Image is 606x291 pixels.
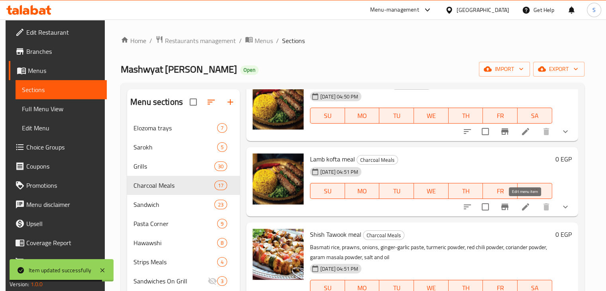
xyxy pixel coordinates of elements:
span: Sort sections [202,92,221,112]
h2: Menu sections [130,96,183,108]
span: Coupons [26,161,100,171]
div: Charcoal Meals [357,155,398,165]
span: Strips Meals [133,257,217,267]
img: Kandouz Kofta Meal [253,79,304,130]
button: sort-choices [458,197,477,216]
button: WE [414,183,449,199]
span: Coverage Report [26,238,100,248]
div: items [217,219,227,228]
svg: Show Choices [561,202,570,212]
a: Edit menu item [521,127,530,136]
span: SA [521,185,549,197]
div: Sarokh5 [127,138,240,157]
div: items [214,200,227,209]
button: FR [483,108,518,124]
a: Coverage Report [9,233,107,252]
a: Grocery Checklist [9,252,107,271]
div: Menu-management [370,5,419,15]
button: WE [414,108,449,124]
span: FR [486,185,514,197]
span: Version: [10,279,29,289]
span: TH [452,185,480,197]
span: Sections [22,85,100,94]
span: SU [314,110,342,122]
span: 30 [215,163,227,170]
span: Lamb kofta meal [310,153,355,165]
button: export [533,62,584,77]
button: SA [518,183,552,199]
span: export [539,64,578,74]
div: Charcoal Meals [363,230,404,240]
span: Promotions [26,181,100,190]
h6: 0 EGP [555,79,572,90]
svg: Inactive section [208,276,217,286]
div: Strips Meals4 [127,252,240,271]
span: Menu disclaimer [26,200,100,209]
a: Branches [9,42,107,61]
a: Restaurants management [155,35,236,46]
button: sort-choices [458,122,477,141]
span: 4 [218,258,227,266]
span: Restaurants management [165,36,236,45]
div: Item updated successfully [29,266,91,275]
span: Sandwich [133,200,214,209]
span: Branches [26,47,100,56]
span: Charcoal Meals [363,231,404,240]
a: Menus [245,35,273,46]
span: MO [348,185,377,197]
span: SU [314,185,342,197]
button: show more [556,122,575,141]
div: items [217,257,227,267]
span: 9 [218,220,227,228]
button: import [479,62,530,77]
span: TH [452,110,480,122]
span: WE [417,185,445,197]
button: TU [379,183,414,199]
button: Add section [221,92,240,112]
button: MO [345,183,380,199]
p: Basmati rice, prawns, onions, ginger-garlic paste, turmeric powder, red chili powder, coriander p... [310,242,552,262]
span: WE [417,110,445,122]
span: TU [382,110,411,122]
button: FR [483,183,518,199]
a: Home [121,36,146,45]
a: Menus [9,61,107,80]
a: Promotions [9,176,107,195]
button: SU [310,183,345,199]
button: SA [518,108,552,124]
a: Sections [16,80,107,99]
span: 23 [215,201,227,208]
div: Grills30 [127,157,240,176]
span: Grills [133,161,214,171]
img: Lamb kofta meal [253,153,304,204]
span: Edit Menu [22,123,100,133]
span: TU [382,185,411,197]
div: Elozoma trays7 [127,118,240,138]
span: Shish Tawook meal [310,228,361,240]
div: Hawawshi8 [127,233,240,252]
li: / [239,36,242,45]
span: Select to update [477,123,494,140]
span: Sandwiches On Grill [133,276,208,286]
span: Select all sections [185,94,202,110]
span: S [592,6,596,14]
span: 17 [215,182,227,189]
button: Branch-specific-item [495,197,514,216]
div: Sandwich23 [127,195,240,214]
a: Choice Groups [9,138,107,157]
span: Upsell [26,219,100,228]
img: Shish Tawook meal [253,229,304,280]
a: Full Menu View [16,99,107,118]
div: Charcoal Meals17 [127,176,240,195]
span: Select to update [477,199,494,215]
div: Sarokh [133,142,217,152]
span: 7 [218,124,227,132]
span: Full Menu View [22,104,100,114]
span: import [485,64,524,74]
div: Open [240,65,259,75]
span: Hawawshi [133,238,217,248]
span: Edit Restaurant [26,28,100,37]
div: Sandwiches On Grill3 [127,271,240,291]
